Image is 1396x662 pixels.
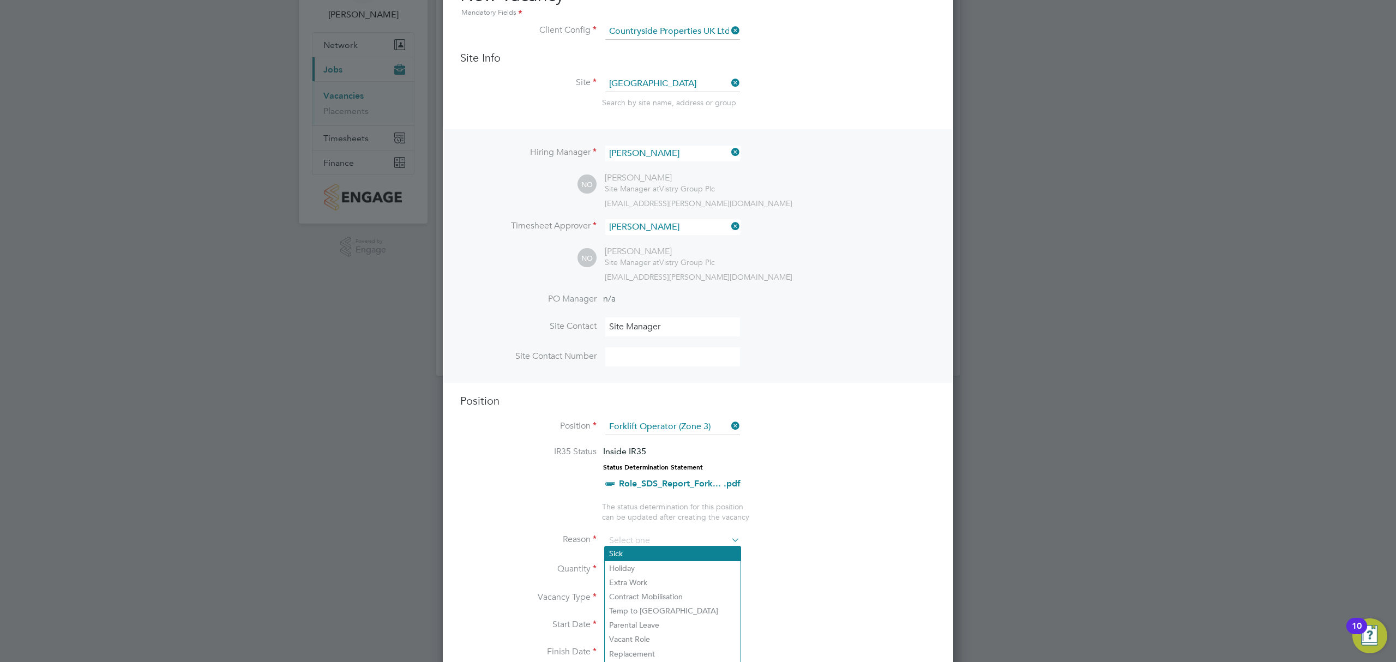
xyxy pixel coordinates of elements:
span: The status determination for this position can be updated after creating the vacancy [602,502,749,521]
span: Site Manager at [605,184,659,194]
label: Vacancy Type [460,592,597,603]
li: Contract Mobilisation [605,589,741,604]
span: [EMAIL_ADDRESS][PERSON_NAME][DOMAIN_NAME] [605,198,792,208]
span: Inside IR35 [603,446,646,456]
label: PO Manager [460,293,597,305]
label: Start Date [460,619,597,630]
label: Site Contact Number [460,351,597,362]
li: Extra Work [605,575,741,589]
span: NO [577,249,597,268]
div: [PERSON_NAME] [605,172,715,184]
input: Search for... [605,23,740,40]
label: Reason [460,534,597,545]
div: [PERSON_NAME] [605,246,715,257]
a: Role_SDS_Report_Fork... .pdf [619,478,741,489]
input: Search for... [605,219,740,235]
li: Replacement [605,647,741,661]
button: Open Resource Center, 10 new notifications [1352,618,1387,653]
input: Search for... [605,76,740,92]
li: Parental Leave [605,618,741,632]
label: Position [460,420,597,432]
span: NO [577,175,597,194]
h3: Site Info [460,51,936,65]
input: Select one [605,533,740,549]
span: Search by site name, address or group [602,98,736,107]
input: Search for... [605,146,740,161]
li: Vacant Role [605,632,741,646]
label: Site [460,77,597,88]
li: Holiday [605,561,741,575]
label: Client Config [460,25,597,36]
label: Hiring Manager [460,147,597,158]
strong: Status Determination Statement [603,464,703,471]
span: Site Manager at [605,257,659,267]
label: Quantity [460,563,597,575]
span: n/a [603,293,616,304]
label: Finish Date [460,646,597,658]
input: Search for... [605,419,740,435]
div: Vistry Group Plc [605,257,715,267]
label: Site Contact [460,321,597,332]
div: Mandatory Fields [460,7,936,19]
label: IR35 Status [460,446,597,458]
h3: Position [460,394,936,408]
span: [EMAIL_ADDRESS][PERSON_NAME][DOMAIN_NAME] [605,272,792,282]
div: 10 [1352,626,1362,640]
li: Sick [605,546,741,561]
li: Temp to [GEOGRAPHIC_DATA] [605,604,741,618]
label: Timesheet Approver [460,220,597,232]
div: Vistry Group Plc [605,184,715,194]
